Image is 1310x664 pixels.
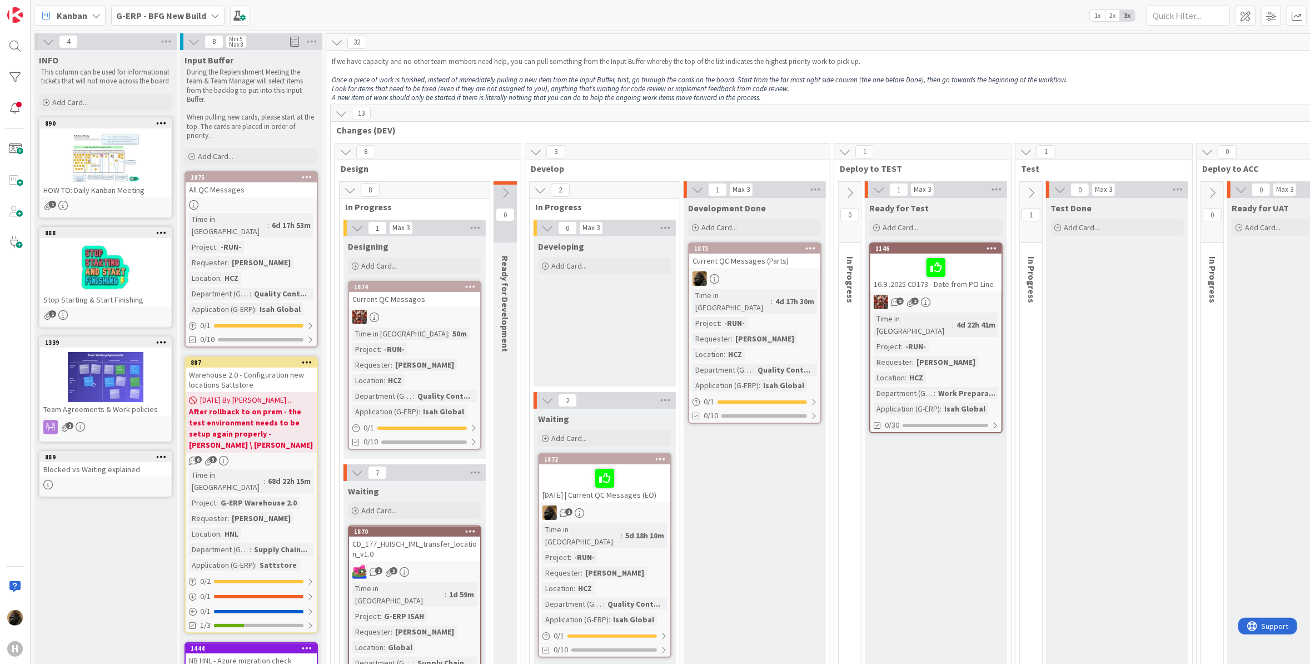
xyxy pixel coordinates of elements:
[186,358,317,392] div: 887Warehouse 2.0 - Configuration new locations Sattstore
[368,221,387,235] span: 1
[189,469,263,493] div: Time in [GEOGRAPHIC_DATA]
[689,271,820,286] div: ND
[345,201,476,212] span: In Progress
[189,256,227,269] div: Requester
[332,84,789,93] em: Look for items that need to be fixed (even if they are not assigned to you), anything that’s wait...
[191,174,317,181] div: 1875
[869,202,929,214] span: Ready for Test
[383,374,385,386] span: :
[688,242,821,424] a: 1873Current QC Messages (Parts)NDTime in [GEOGRAPHIC_DATA]:4d 17h 30mProject:-RUN-Requester:[PERS...
[40,228,171,238] div: 888
[59,35,78,48] span: 4
[352,610,380,622] div: Project
[870,244,1002,291] div: 114616.9 .2025 CD173 - Date from PO Line
[363,436,378,448] span: 0/10
[870,254,1002,291] div: 16.9 .2025 CD173 - Date from PO Line
[375,567,382,574] span: 2
[874,295,888,309] img: JK
[363,422,374,434] span: 0 / 1
[539,629,670,643] div: 0/1
[57,9,87,22] span: Kanban
[186,643,317,653] div: 1444
[349,527,480,561] div: 1870CD_177_HUISCH_IML_transfer_location_v1.0
[704,410,718,422] span: 0/10
[383,641,385,653] span: :
[558,394,577,407] span: 2
[689,244,820,254] div: 1873
[352,107,371,120] span: 13
[693,317,720,329] div: Project
[255,559,257,571] span: :
[689,244,820,268] div: 1873Current QC Messages (Parts)
[255,303,257,315] span: :
[49,310,56,318] span: 1
[352,343,380,355] div: Project
[539,506,670,520] div: ND
[352,359,391,371] div: Requester
[542,598,603,610] div: Department (G-ERP)
[753,364,755,376] span: :
[546,145,565,158] span: 3
[392,359,457,371] div: [PERSON_NAME]
[40,452,171,477] div: 889Blocked vs Waiting explained
[733,187,750,192] div: Max 3
[419,405,420,418] span: :
[349,527,480,537] div: 1870
[575,582,595,594] div: HCZ
[186,319,317,333] div: 0/1
[874,356,912,368] div: Requester
[538,453,671,658] a: 1872[DATE] | Current QC Messages (EO)NDTime in [GEOGRAPHIC_DATA]:5d 18h 10mProject:-RUN-Requester...
[940,403,942,415] span: :
[390,567,397,574] span: 3
[551,184,570,197] span: 2
[352,641,383,653] div: Location
[558,221,577,235] span: 0
[349,564,480,579] div: JK
[189,241,216,253] div: Project
[906,371,926,384] div: HCZ
[352,310,367,324] img: JK
[257,303,303,315] div: Isah Global
[551,433,587,443] span: Add Card...
[347,36,366,49] span: 32
[855,145,874,158] span: 1
[39,336,172,442] a: 1339Team Agreements & Work policies
[1070,183,1089,196] span: 0
[39,451,172,497] a: 889Blocked vs Waiting explained
[251,543,310,556] div: Supply Chain...
[448,328,450,340] span: :
[542,613,609,626] div: Application (G-ERP)
[66,422,73,429] span: 2
[694,245,820,252] div: 1873
[689,254,820,268] div: Current QC Messages (Parts)
[352,328,448,340] div: Time in [GEOGRAPHIC_DATA]
[574,582,575,594] span: :
[349,421,480,435] div: 0/1
[934,387,935,399] span: :
[381,610,427,622] div: G-ERP ISAH
[229,512,293,524] div: [PERSON_NAME]
[538,241,584,252] span: Developing
[621,529,622,542] span: :
[52,97,88,107] span: Add Card...
[896,298,904,305] span: 9
[356,145,375,158] span: 8
[701,222,737,232] span: Add Card...
[250,288,251,300] span: :
[582,567,647,579] div: [PERSON_NAME]
[773,295,817,308] div: 4d 17h 30m
[380,343,381,355] span: :
[415,390,473,402] div: Quality Cont...
[189,303,255,315] div: Application (G-ERP)
[216,497,218,509] span: :
[731,333,733,345] span: :
[200,606,211,617] span: 0 / 1
[7,610,23,626] img: ND
[693,364,753,376] div: Department (G-ERP)
[185,356,318,633] a: 887Warehouse 2.0 - Configuration new locations Sattstore[DATE] By [PERSON_NAME]...After rollback ...
[40,338,171,348] div: 1339
[229,42,243,47] div: Max 8
[216,241,218,253] span: :
[551,261,587,271] span: Add Card...
[1147,6,1230,26] input: Quick Filter...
